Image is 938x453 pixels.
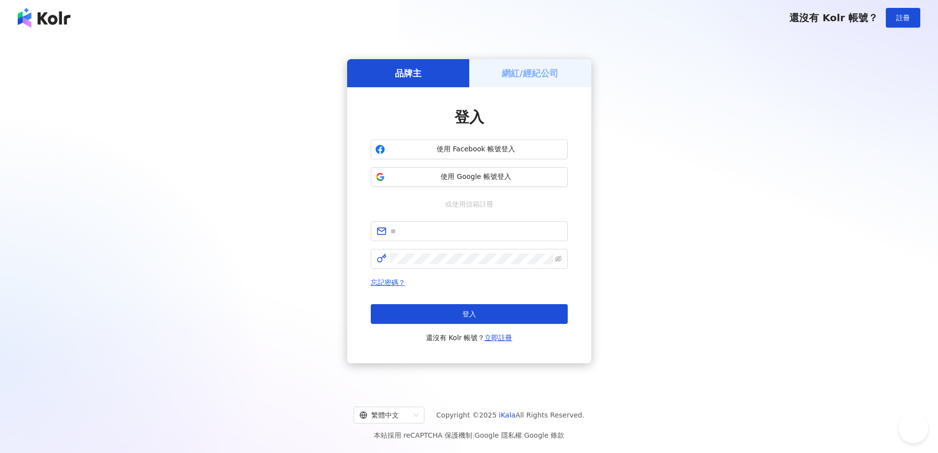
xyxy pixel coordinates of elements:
[436,409,584,421] span: Copyright © 2025 All Rights Reserved.
[886,8,920,28] button: 註冊
[18,8,70,28] img: logo
[395,67,421,79] h5: 品牌主
[426,332,513,344] span: 還沒有 Kolr 帳號？
[502,67,558,79] h5: 網紅/經紀公司
[485,334,512,342] a: 立即註冊
[438,199,500,209] span: 或使用信箱註冊
[371,139,568,159] button: 使用 Facebook 帳號登入
[499,411,516,419] a: iKala
[454,108,484,126] span: 登入
[896,14,910,22] span: 註冊
[374,429,564,441] span: 本站採用 reCAPTCHA 保護機制
[462,310,476,318] span: 登入
[371,279,405,286] a: 忘記密碼？
[389,172,563,182] span: 使用 Google 帳號登入
[371,167,568,187] button: 使用 Google 帳號登入
[524,431,564,439] a: Google 條款
[522,431,524,439] span: |
[475,431,522,439] a: Google 隱私權
[389,144,563,154] span: 使用 Facebook 帳號登入
[371,304,568,324] button: 登入
[472,431,475,439] span: |
[789,12,878,24] span: 還沒有 Kolr 帳號？
[899,414,928,443] iframe: Help Scout Beacon - Open
[359,407,410,423] div: 繁體中文
[555,255,562,262] span: eye-invisible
